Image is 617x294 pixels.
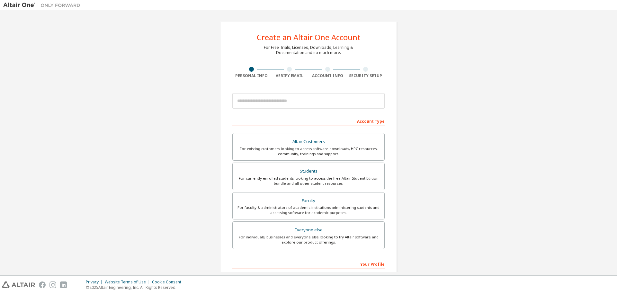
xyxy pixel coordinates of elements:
div: For individuals, businesses and everyone else looking to try Altair software and explore our prod... [237,235,380,245]
img: facebook.svg [39,281,46,288]
div: Students [237,167,380,176]
div: Cookie Consent [152,280,185,285]
div: Website Terms of Use [105,280,152,285]
div: Personal Info [232,73,271,78]
div: Everyone else [237,226,380,235]
div: For faculty & administrators of academic institutions administering students and accessing softwa... [237,205,380,215]
div: Account Info [308,73,347,78]
div: Create an Altair One Account [257,33,361,41]
img: instagram.svg [49,281,56,288]
div: For existing customers looking to access software downloads, HPC resources, community, trainings ... [237,146,380,156]
img: linkedin.svg [60,281,67,288]
div: Faculty [237,196,380,205]
div: Account Type [232,116,385,126]
div: Your Profile [232,259,385,269]
div: Verify Email [271,73,309,78]
div: Privacy [86,280,105,285]
div: Altair Customers [237,137,380,146]
img: Altair One [3,2,84,8]
img: altair_logo.svg [2,281,35,288]
div: For Free Trials, Licenses, Downloads, Learning & Documentation and so much more. [264,45,353,55]
div: Security Setup [347,73,385,78]
p: © 2025 Altair Engineering, Inc. All Rights Reserved. [86,285,185,290]
div: For currently enrolled students looking to access the free Altair Student Edition bundle and all ... [237,176,380,186]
